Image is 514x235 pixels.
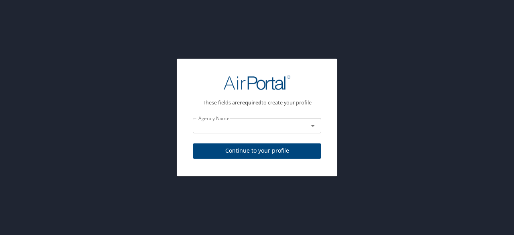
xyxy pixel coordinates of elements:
button: Continue to your profile [193,143,321,159]
span: Continue to your profile [199,146,315,156]
p: These fields are to create your profile [193,100,321,105]
button: Open [307,120,318,131]
strong: required [240,99,261,106]
img: AirPortal Logo [224,75,290,90]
